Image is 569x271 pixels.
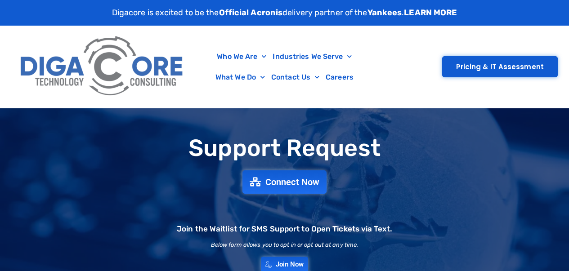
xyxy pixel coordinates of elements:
[442,56,558,77] a: Pricing & IT Assessment
[242,170,327,194] a: Connect Now
[276,261,304,268] span: Join Now
[4,135,565,161] h1: Support Request
[269,46,355,67] a: Industries We Serve
[214,46,269,67] a: Who We Are
[456,63,544,70] span: Pricing & IT Assessment
[112,7,457,19] p: Digacore is excited to be the delivery partner of the .
[265,178,319,187] span: Connect Now
[177,225,392,233] h2: Join the Waitlist for SMS Support to Open Tickets via Text.
[16,30,189,103] img: Digacore Logo
[404,8,457,18] a: LEARN MORE
[219,8,283,18] strong: Official Acronis
[193,46,376,88] nav: Menu
[268,67,323,88] a: Contact Us
[367,8,402,18] strong: Yankees
[323,67,357,88] a: Careers
[211,242,358,248] h2: Below form allows you to opt in or opt out at any time.
[212,67,268,88] a: What We Do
